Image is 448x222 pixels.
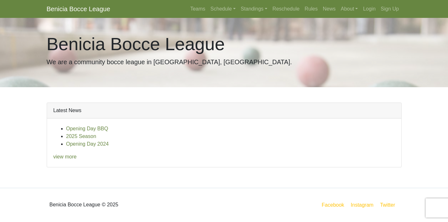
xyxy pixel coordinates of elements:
[66,126,108,131] a: Opening Day BBQ
[320,3,338,15] a: News
[238,3,270,15] a: Standings
[338,3,361,15] a: About
[47,103,401,119] div: Latest News
[208,3,238,15] a: Schedule
[47,33,402,55] h1: Benicia Bocce League
[47,57,402,67] p: We are a community bocce league in [GEOGRAPHIC_DATA], [GEOGRAPHIC_DATA].
[270,3,302,15] a: Reschedule
[42,193,224,216] div: Benicia Bocce League © 2025
[66,134,96,139] a: 2025 Season
[350,201,375,209] a: Instagram
[320,201,345,209] a: Facebook
[47,3,110,15] a: Benicia Bocce League
[53,154,77,159] a: view more
[379,201,400,209] a: Twitter
[66,141,109,147] a: Opening Day 2024
[378,3,402,15] a: Sign Up
[188,3,208,15] a: Teams
[302,3,320,15] a: Rules
[360,3,378,15] a: Login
